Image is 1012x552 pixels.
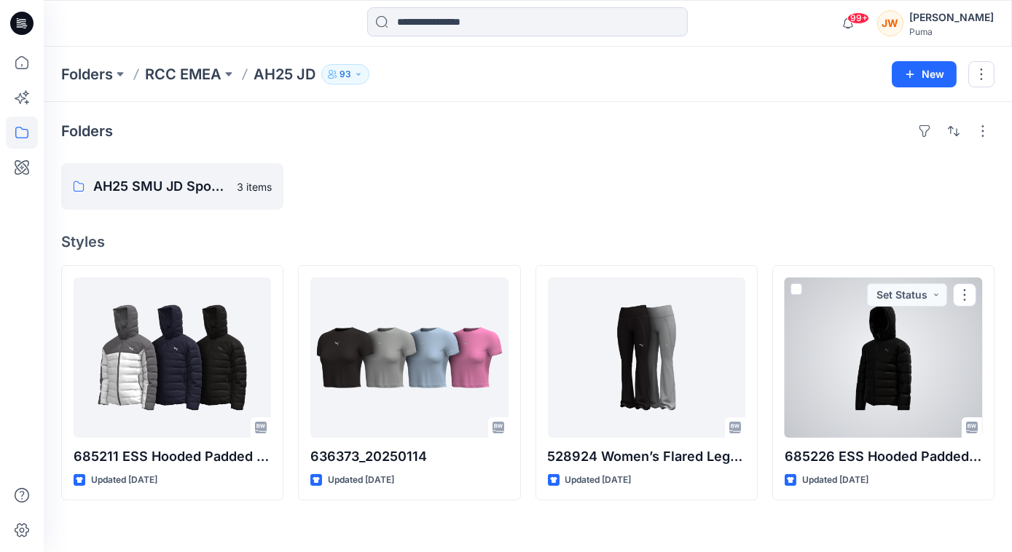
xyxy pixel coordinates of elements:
[145,64,221,84] a: RCC EMEA
[93,176,228,197] p: AH25 SMU JD Sports Board
[785,277,982,438] a: 685226 ESS Hooded Padded Jacket
[321,64,369,84] button: 93
[74,446,271,467] p: 685211 ESS Hooded Padded Jacket
[61,163,283,210] a: AH25 SMU JD Sports Board3 items
[61,64,113,84] a: Folders
[909,26,994,37] div: Puma
[340,66,351,82] p: 93
[548,277,745,438] a: 528924 Women’s Flared Legging
[548,446,745,467] p: 528924 Women’s Flared Legging
[237,179,272,194] p: 3 items
[61,233,995,251] h4: Styles
[892,61,957,87] button: New
[802,473,868,488] p: Updated [DATE]
[328,473,394,488] p: Updated [DATE]
[310,446,508,467] p: 636373_20250114
[877,10,903,36] div: JW
[74,277,271,438] a: 685211 ESS Hooded Padded Jacket
[310,277,508,438] a: 636373_20250114
[785,446,982,467] p: 685226 ESS Hooded Padded Jacket
[909,9,994,26] div: [PERSON_NAME]
[565,473,632,488] p: Updated [DATE]
[91,473,157,488] p: Updated [DATE]
[254,64,315,84] p: AH25 JD
[847,12,869,24] span: 99+
[61,122,113,140] h4: Folders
